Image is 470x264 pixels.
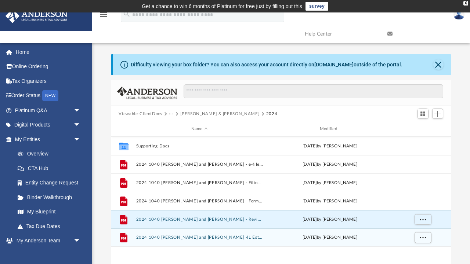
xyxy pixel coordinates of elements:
[136,235,263,240] button: 2024 1040 [PERSON_NAME] and [PERSON_NAME] -IL Estimated payment voucher.pdf
[73,132,88,147] span: arrow_drop_down
[136,199,263,203] button: 2024 1040 [PERSON_NAME] and [PERSON_NAME] - Form 1040-ES Estimated Tax Payment.pdf
[99,10,108,19] i: menu
[266,111,278,117] button: 2024
[73,234,88,249] span: arrow_drop_down
[266,198,393,204] div: [DATE] by [PERSON_NAME]
[417,109,429,119] button: Switch to Grid View
[10,205,88,219] a: My Blueprint
[432,109,443,119] button: Add
[10,190,92,205] a: Binder Walkthrough
[10,147,92,161] a: Overview
[266,234,393,241] div: [DATE] by [PERSON_NAME]
[5,88,92,103] a: Order StatusNEW
[305,2,328,11] a: survey
[10,176,92,190] a: Entity Change Request
[397,126,448,132] div: id
[5,132,92,147] a: My Entitiesarrow_drop_down
[5,59,92,74] a: Online Ordering
[123,10,131,18] i: search
[184,84,443,98] input: Search files and folders
[119,111,162,117] button: Viewable-ClientDocs
[180,111,259,117] button: [PERSON_NAME] & [PERSON_NAME]
[131,61,402,69] div: Difficulty viewing your box folder? You can also access your account directly on outside of the p...
[314,62,354,67] a: [DOMAIN_NAME]
[5,103,92,118] a: Platinum Q&Aarrow_drop_down
[5,74,92,88] a: Tax Organizers
[433,59,444,70] button: Close
[463,1,468,5] div: close
[10,248,84,263] a: My Anderson Team
[136,180,263,185] button: 2024 1040 [PERSON_NAME] and [PERSON_NAME] - Filing Instructions.pdf
[73,103,88,118] span: arrow_drop_down
[10,219,92,234] a: Tax Due Dates
[136,144,263,148] button: Supporting Docs
[266,126,393,132] div: Modified
[5,234,88,248] a: My Anderson Teamarrow_drop_down
[136,162,263,167] button: 2024 1040 [PERSON_NAME] and [PERSON_NAME] - e-file authorization - please sign.pdf
[169,111,174,117] button: ···
[266,143,393,149] div: [DATE] by [PERSON_NAME]
[142,2,302,11] div: Get a chance to win 6 months of Platinum for free just by filling out this
[5,118,92,132] a: Digital Productsarrow_drop_down
[414,214,431,225] button: More options
[99,14,108,19] a: menu
[266,161,393,168] div: [DATE] by [PERSON_NAME]
[5,45,92,59] a: Home
[299,19,382,48] a: Help Center
[136,217,263,222] button: 2024 1040 [PERSON_NAME] and [PERSON_NAME] - Review Copy.pdf
[10,161,92,176] a: CTA Hub
[266,216,393,223] div: [DATE] by [PERSON_NAME]
[135,126,263,132] div: Name
[42,90,58,101] div: NEW
[114,126,132,132] div: id
[3,9,70,23] img: Anderson Advisors Platinum Portal
[453,9,464,20] img: User Pic
[73,118,88,133] span: arrow_drop_down
[266,179,393,186] div: [DATE] by [PERSON_NAME]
